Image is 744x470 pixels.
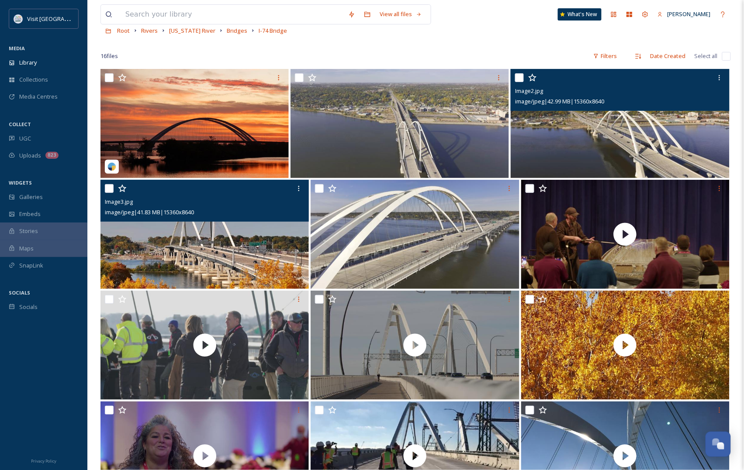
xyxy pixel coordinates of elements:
[107,162,116,171] img: snapsea-logo.png
[117,27,130,34] span: Root
[227,25,247,36] a: Bridges
[14,14,23,23] img: QCCVB_VISIT_vert_logo_4c_tagline_122019.svg
[100,52,118,60] span: 16 file s
[9,45,25,51] span: MEDIA
[19,193,43,201] span: Galleries
[375,6,426,23] a: View all files
[27,14,95,23] span: Visit [GEOGRAPHIC_DATA]
[706,432,731,457] button: Open Chat
[19,210,41,218] span: Embeds
[521,291,730,400] img: thumbnail
[515,97,604,105] span: image/jpeg | 42.99 MB | 15360 x 8640
[19,227,38,235] span: Stories
[169,27,215,34] span: [US_STATE] River
[9,121,31,127] span: COLLECT
[653,6,715,23] a: [PERSON_NAME]
[19,93,58,101] span: Media Centres
[19,244,34,253] span: Maps
[121,5,344,24] input: Search your library
[311,291,519,400] img: thumbnail
[259,27,287,34] span: I-74 Bridge
[511,69,729,178] img: Image2.jpg
[9,179,32,186] span: WIDGETS
[646,48,690,65] div: Date Created
[117,25,130,36] a: Root
[259,25,287,36] a: I-74 Bridge
[9,289,30,296] span: SOCIALS
[668,10,711,18] span: [PERSON_NAME]
[100,291,309,400] img: thumbnail
[19,303,38,311] span: Socials
[589,48,622,65] div: Filters
[311,180,519,289] img: Image1.jpg
[19,134,31,143] span: UGC
[695,52,718,60] span: Select all
[515,87,543,95] span: Image2.jpg
[141,27,158,34] span: Rivers
[105,198,133,206] span: Image3.jpg
[521,180,730,289] img: thumbnail
[19,75,48,84] span: Collections
[19,151,41,160] span: Uploads
[141,25,158,36] a: Rivers
[31,458,56,464] span: Privacy Policy
[45,152,59,159] div: 823
[227,27,247,34] span: Bridges
[291,69,509,178] img: Image4.jpg
[100,69,289,178] img: rockislandarsenal-1979943.jpg
[100,180,309,289] img: Image3.jpg
[19,261,43,270] span: SnapLink
[31,455,56,466] a: Privacy Policy
[19,58,37,67] span: Library
[105,208,194,216] span: image/jpeg | 41.83 MB | 15360 x 8640
[558,8,602,21] a: What's New
[169,25,215,36] a: [US_STATE] River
